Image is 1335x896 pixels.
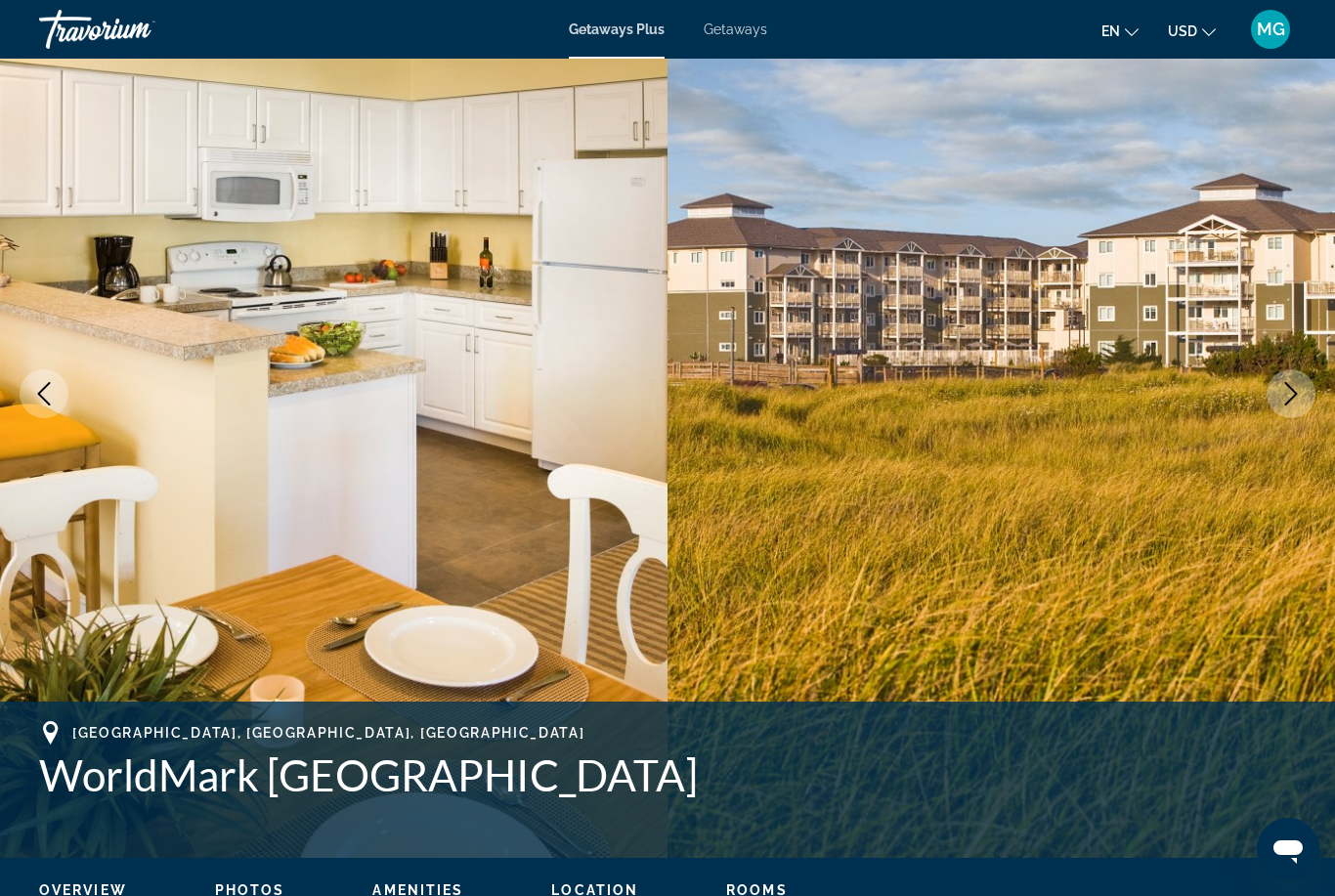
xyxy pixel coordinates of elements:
[704,21,767,37] a: Getaways
[1168,17,1216,45] button: Change currency
[1101,23,1120,39] span: en
[1267,369,1315,418] button: Next image
[1257,20,1285,39] span: MG
[39,749,1296,800] h1: WorldMark [GEOGRAPHIC_DATA]
[72,725,584,741] span: [GEOGRAPHIC_DATA], [GEOGRAPHIC_DATA], [GEOGRAPHIC_DATA]
[1168,23,1197,39] span: USD
[20,369,68,418] button: Previous image
[1257,818,1319,880] iframe: Кнопка запуска окна обмена сообщениями
[1101,17,1139,45] button: Change language
[39,4,235,55] a: Travorium
[1245,9,1296,50] button: User Menu
[569,21,665,37] a: Getaways Plus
